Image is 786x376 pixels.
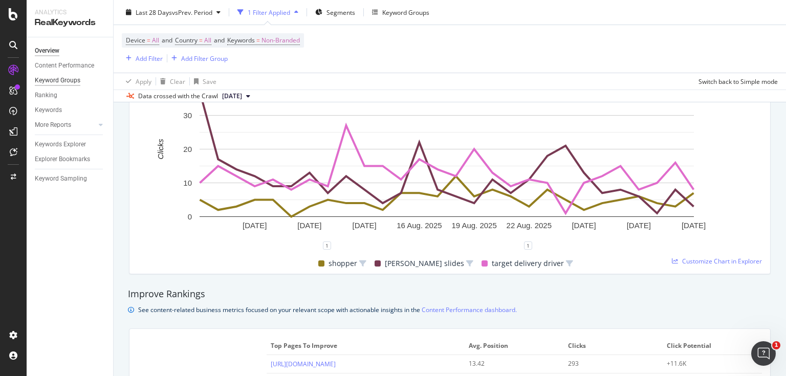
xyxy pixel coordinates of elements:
[694,73,778,90] button: Switch back to Simple mode
[222,92,242,101] span: 2025 Aug. 18th
[667,359,749,368] div: +11.6K
[772,341,780,349] span: 1
[227,36,255,45] span: Keywords
[507,221,552,230] text: 22 Aug. 2025
[35,60,106,71] a: Content Performance
[627,221,651,230] text: [DATE]
[422,304,517,315] a: Content Performance dashboard.
[698,77,778,85] div: Switch back to Simple mode
[323,241,331,250] div: 1
[382,8,429,16] div: Keyword Groups
[271,341,458,350] span: Top pages to improve
[353,221,377,230] text: [DATE]
[203,77,216,85] div: Save
[35,90,106,101] a: Ranking
[572,221,596,230] text: [DATE]
[35,90,57,101] div: Ranking
[188,212,192,221] text: 0
[35,105,62,116] div: Keywords
[243,221,267,230] text: [DATE]
[175,36,198,45] span: Country
[35,154,90,165] div: Explorer Bookmarks
[122,4,225,20] button: Last 28 DaysvsPrev. Period
[35,46,106,56] a: Overview
[136,77,151,85] div: Apply
[170,77,185,85] div: Clear
[183,179,192,187] text: 10
[35,75,106,86] a: Keyword Groups
[122,52,163,64] button: Add Filter
[128,304,772,315] div: info banner
[524,241,532,250] div: 1
[397,221,442,230] text: 16 Aug. 2025
[218,90,254,102] button: [DATE]
[35,120,71,130] div: More Reports
[568,359,650,368] div: 293
[672,257,762,266] a: Customize Chart in Explorer
[183,145,192,153] text: 20
[204,33,211,48] span: All
[233,4,302,20] button: 1 Filter Applied
[136,54,163,62] div: Add Filter
[126,36,145,45] span: Device
[122,73,151,90] button: Apply
[248,8,290,16] div: 1 Filter Applied
[329,257,357,270] span: shopper
[172,8,212,16] span: vs Prev. Period
[326,8,355,16] span: Segments
[35,139,86,150] div: Keywords Explorer
[35,173,87,184] div: Keyword Sampling
[162,36,172,45] span: and
[256,36,260,45] span: =
[35,60,94,71] div: Content Performance
[35,173,106,184] a: Keyword Sampling
[147,36,150,45] span: =
[492,257,564,270] span: target delivery driver
[199,36,203,45] span: =
[35,8,105,17] div: Analytics
[35,154,106,165] a: Explorer Bookmarks
[469,359,551,368] div: 13.42
[181,54,228,62] div: Add Filter Group
[35,120,96,130] a: More Reports
[138,76,756,246] svg: A chart.
[35,46,59,56] div: Overview
[368,4,433,20] button: Keyword Groups
[136,8,172,16] span: Last 28 Days
[751,341,776,366] iframe: Intercom live chat
[667,341,755,350] span: Click Potential
[156,73,185,90] button: Clear
[469,341,557,350] span: Avg. Position
[297,221,321,230] text: [DATE]
[35,17,105,29] div: RealKeywords
[138,92,218,101] div: Data crossed with the Crawl
[128,287,772,301] div: Improve Rankings
[568,341,657,350] span: Clicks
[156,139,165,159] text: Clicks
[682,257,762,266] span: Customize Chart in Explorer
[451,221,496,230] text: 19 Aug. 2025
[311,4,359,20] button: Segments
[35,75,80,86] div: Keyword Groups
[152,33,159,48] span: All
[183,111,192,120] text: 30
[167,52,228,64] button: Add Filter Group
[214,36,225,45] span: and
[138,304,517,315] div: See content-related business metrics focused on your relevant scope with actionable insights in the
[385,257,464,270] span: [PERSON_NAME] slides
[35,105,106,116] a: Keywords
[271,360,336,368] a: [URL][DOMAIN_NAME]
[35,139,106,150] a: Keywords Explorer
[682,221,706,230] text: [DATE]
[190,73,216,90] button: Save
[261,33,300,48] span: Non-Branded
